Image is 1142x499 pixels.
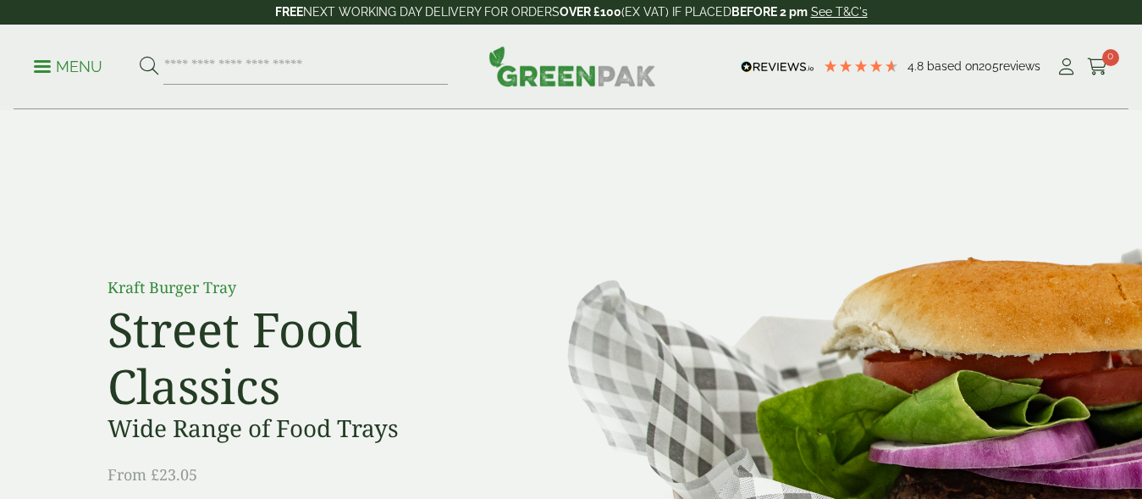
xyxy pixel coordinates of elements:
h2: Street Food Classics [108,301,488,414]
img: GreenPak Supplies [488,46,656,86]
span: reviews [999,59,1040,73]
i: My Account [1056,58,1077,75]
img: REVIEWS.io [741,61,814,73]
strong: FREE [275,5,303,19]
div: 4.79 Stars [823,58,899,74]
i: Cart [1087,58,1108,75]
span: 4.8 [908,59,927,73]
p: Kraft Burger Tray [108,276,488,299]
p: Menu [34,57,102,77]
strong: BEFORE 2 pm [731,5,808,19]
span: 0 [1102,49,1119,66]
h3: Wide Range of Food Trays [108,414,488,443]
a: 0 [1087,54,1108,80]
a: Menu [34,57,102,74]
span: Based on [927,59,979,73]
a: See T&C's [811,5,868,19]
span: From £23.05 [108,464,197,485]
strong: OVER £100 [560,5,621,19]
span: 205 [979,59,999,73]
